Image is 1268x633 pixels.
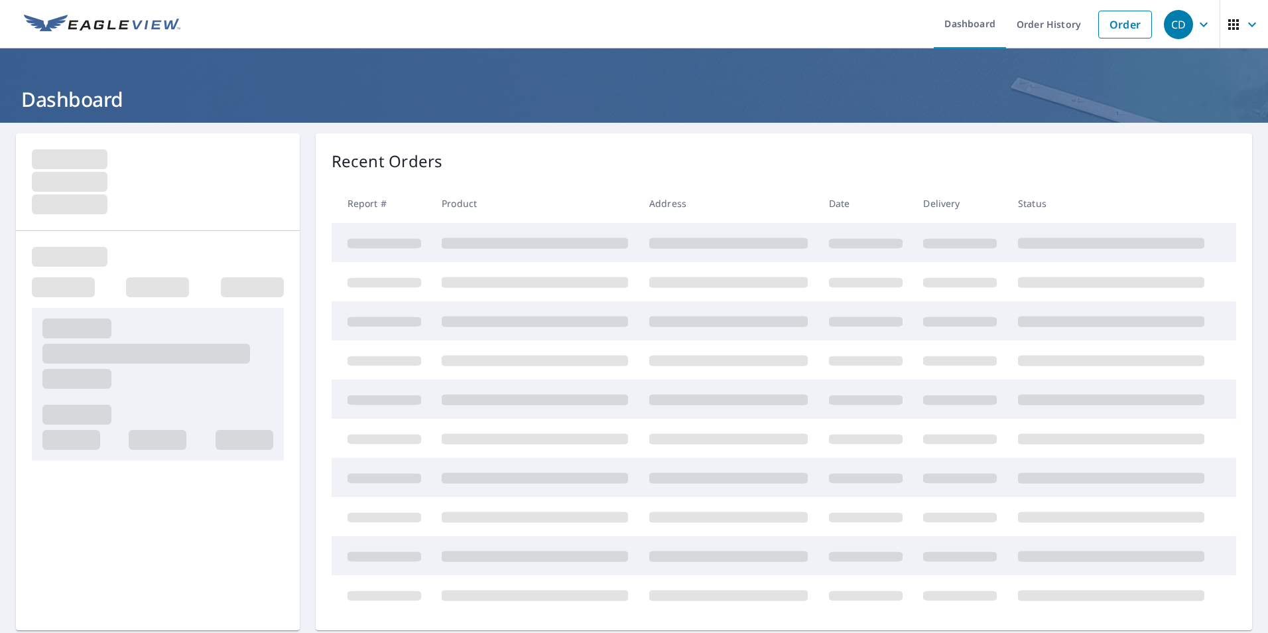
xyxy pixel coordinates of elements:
th: Delivery [913,184,1007,223]
th: Address [639,184,818,223]
img: EV Logo [24,15,180,35]
th: Status [1007,184,1215,223]
th: Product [431,184,639,223]
p: Recent Orders [332,149,443,173]
h1: Dashboard [16,86,1252,113]
a: Order [1098,11,1152,38]
div: CD [1164,10,1193,39]
th: Date [818,184,913,223]
th: Report # [332,184,432,223]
